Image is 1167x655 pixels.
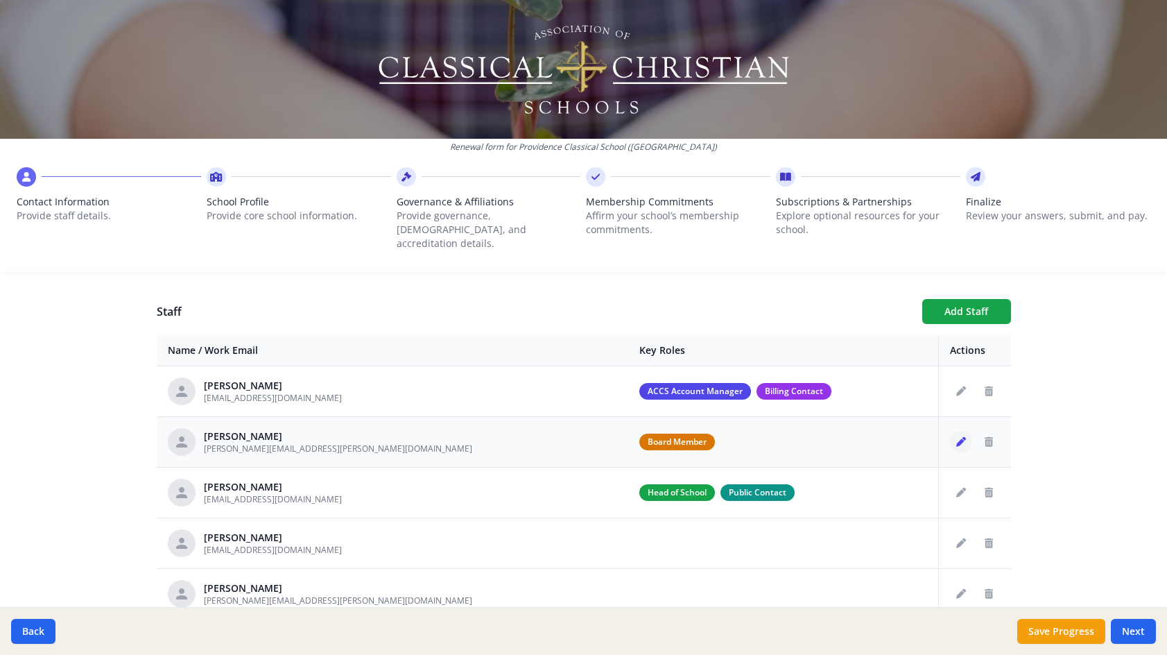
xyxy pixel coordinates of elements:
p: Affirm your school’s membership commitments. [586,209,770,237]
div: [PERSON_NAME] [204,581,472,595]
span: [EMAIL_ADDRESS][DOMAIN_NAME] [204,493,342,505]
button: Edit staff [950,482,972,504]
button: Edit staff [950,532,972,554]
p: Provide staff details. [17,209,201,223]
span: Subscriptions & Partnerships [776,195,960,209]
button: Delete staff [978,380,1000,402]
p: Provide core school information. [207,209,391,223]
span: Public Contact [720,484,795,501]
th: Key Roles [628,335,938,366]
span: Finalize [966,195,1150,209]
button: Add Staff [922,299,1011,324]
span: ACCS Account Manager [639,383,751,400]
button: Next [1111,619,1156,644]
span: Contact Information [17,195,201,209]
div: [PERSON_NAME] [204,531,342,545]
p: Explore optional resources for your school. [776,209,960,237]
span: Head of School [639,484,715,501]
button: Back [11,619,55,644]
span: [EMAIL_ADDRESS][DOMAIN_NAME] [204,544,342,556]
span: [PERSON_NAME][EMAIL_ADDRESS][PERSON_NAME][DOMAIN_NAME] [204,595,472,606]
th: Actions [938,335,1011,366]
div: [PERSON_NAME] [204,429,472,443]
button: Delete staff [978,482,1000,504]
button: Edit staff [950,380,972,402]
span: School Profile [207,195,391,209]
button: Delete staff [978,431,1000,453]
img: Logo [376,21,791,118]
span: Membership Commitments [586,195,770,209]
th: Name / Work Email [157,335,628,366]
button: Save Progress [1017,619,1105,644]
span: Board Member [639,434,715,450]
p: Provide governance, [DEMOGRAPHIC_DATA], and accreditation details. [397,209,581,250]
span: [EMAIL_ADDRESS][DOMAIN_NAME] [204,392,342,404]
button: Delete staff [978,583,1000,605]
div: [PERSON_NAME] [204,379,342,393]
div: [PERSON_NAME] [204,480,342,494]
span: Billing Contact [757,383,831,400]
p: Review your answers, submit, and pay. [966,209,1150,223]
button: Edit staff [950,583,972,605]
span: [PERSON_NAME][EMAIL_ADDRESS][PERSON_NAME][DOMAIN_NAME] [204,443,472,454]
button: Edit staff [950,431,972,453]
span: Governance & Affiliations [397,195,581,209]
h1: Staff [157,303,911,320]
button: Delete staff [978,532,1000,554]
